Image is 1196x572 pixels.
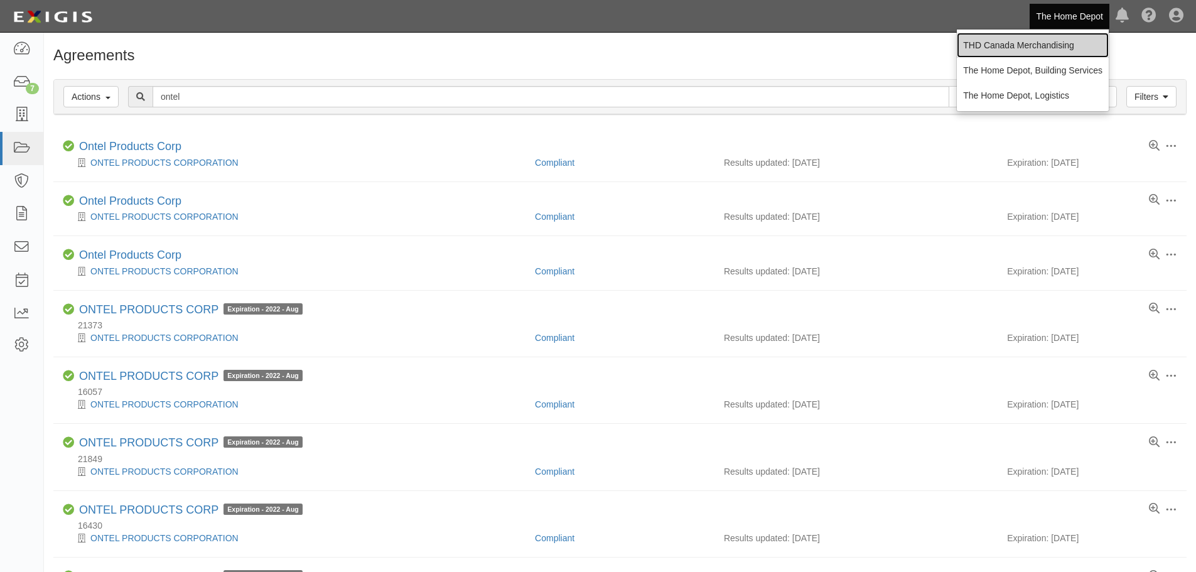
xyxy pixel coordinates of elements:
a: View results summary [1149,370,1160,382]
h1: Agreements [53,47,1187,63]
div: Ontel Products Corp [79,195,181,208]
div: Results updated: [DATE] [724,210,988,223]
div: ONTEL PRODUCTS CORP [79,436,303,450]
div: Expiration: [DATE] [1007,465,1177,478]
a: ONTEL PRODUCTS CORP [79,370,218,382]
i: Help Center - Complianz [1141,9,1156,24]
a: Compliant [535,399,574,409]
a: Compliant [535,533,574,543]
a: ONTEL PRODUCTS CORP [79,436,218,449]
img: logo-5460c22ac91f19d4615b14bd174203de0afe785f0fc80cf4dbbc73dc1793850b.png [9,6,96,28]
div: 21373 [63,319,1187,332]
div: Results updated: [DATE] [724,332,988,344]
span: Expiration - 2022 - Aug [224,504,302,515]
div: Results updated: [DATE] [724,532,988,544]
div: Results updated: [DATE] [724,156,988,169]
div: ONTEL PRODUCTS CORPORATION [63,532,525,544]
a: The Home Depot [1030,4,1109,29]
div: Expiration: [DATE] [1007,156,1177,169]
div: Ontel Products Corp [79,249,181,262]
div: 21849 [63,453,1187,465]
a: ONTEL PRODUCTS CORPORATION [90,266,239,276]
input: Search [949,86,993,107]
a: Ontel Products Corp [79,249,181,261]
a: Compliant [535,266,574,276]
div: ONTEL PRODUCTS CORPORATION [63,332,525,344]
div: 16057 [63,386,1187,398]
div: ONTEL PRODUCTS CORP [79,370,303,384]
a: Compliant [535,212,574,222]
div: Expiration: [DATE] [1007,210,1177,223]
div: ONTEL PRODUCTS CORP [79,504,303,517]
a: View results summary [1149,141,1160,152]
a: The Home Depot, Logistics [957,83,1109,108]
i: Compliant [63,141,74,152]
a: ONTEL PRODUCTS CORPORATION [90,333,239,343]
i: Compliant [63,249,74,261]
a: View results summary [1149,437,1160,448]
div: Ontel Products Corp [79,140,181,154]
span: Expiration - 2022 - Aug [224,303,302,315]
div: Results updated: [DATE] [724,398,988,411]
i: Compliant [63,304,74,315]
div: ONTEL PRODUCTS CORPORATION [63,398,525,411]
i: Compliant [63,370,74,382]
div: Expiration: [DATE] [1007,265,1177,278]
a: View results summary [1149,249,1160,261]
a: Compliant [535,333,574,343]
a: The Home Depot, Building Services [957,58,1109,83]
a: Compliant [535,467,574,477]
a: View results summary [1149,303,1160,315]
span: Actions [72,92,100,102]
a: View results summary [1149,195,1160,206]
div: ONTEL PRODUCTS CORPORATION [63,465,525,478]
a: ONTEL PRODUCTS CORP [79,303,218,316]
div: 7 [26,83,39,94]
a: ONTEL PRODUCTS CORPORATION [90,212,239,222]
div: Results updated: [DATE] [724,265,988,278]
a: ONTEL PRODUCTS CORP [79,504,218,516]
div: ONTEL PRODUCTS CORPORATION [63,265,525,278]
a: THD Canada Merchandising [957,33,1109,58]
div: 16430 [63,519,1187,532]
a: ONTEL PRODUCTS CORPORATION [90,467,239,477]
a: Ontel Products Corp [79,195,181,207]
button: Actions [63,86,119,107]
a: View results summary [1149,504,1160,515]
a: Ontel Products Corp [79,140,181,153]
i: Compliant [63,504,74,515]
input: Search [153,86,949,107]
div: ONTEL PRODUCTS CORPORATION [63,210,525,223]
a: ONTEL PRODUCTS CORPORATION [90,533,239,543]
a: ONTEL PRODUCTS CORPORATION [90,399,239,409]
a: ONTEL PRODUCTS CORPORATION [90,158,239,168]
div: Expiration: [DATE] [1007,398,1177,411]
i: Compliant [63,195,74,207]
span: Expiration - 2022 - Aug [224,436,302,448]
span: Expiration - 2022 - Aug [224,370,302,381]
div: Expiration: [DATE] [1007,332,1177,344]
a: Compliant [535,158,574,168]
div: Expiration: [DATE] [1007,532,1177,544]
div: ONTEL PRODUCTS CORPORATION [63,156,525,169]
a: Filters [1126,86,1177,107]
div: Results updated: [DATE] [724,465,988,478]
div: ONTEL PRODUCTS CORP [79,303,303,317]
i: Compliant [63,437,74,448]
